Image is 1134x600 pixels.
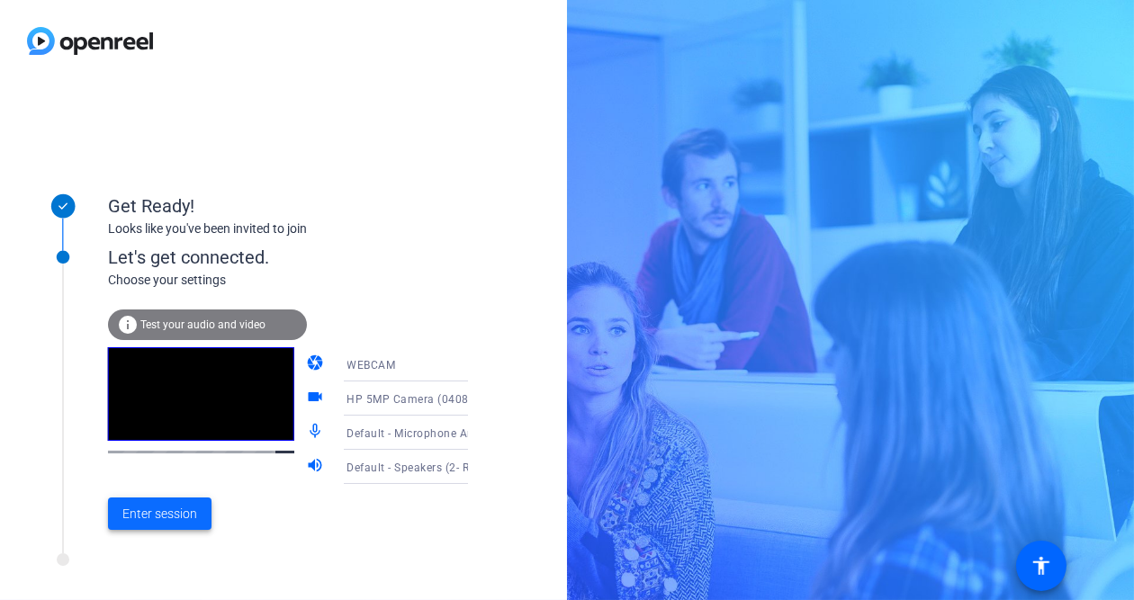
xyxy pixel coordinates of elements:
[347,359,396,372] span: WEBCAM
[307,456,328,478] mat-icon: volume_up
[347,391,501,406] span: HP 5MP Camera (0408:545f)
[108,244,505,271] div: Let's get connected.
[122,505,197,524] span: Enter session
[1030,555,1052,577] mat-icon: accessibility
[347,425,807,440] span: Default - Microphone Array (2- Intel® Smart Sound Technology for Digital Microphones)
[307,388,328,409] mat-icon: videocam
[307,422,328,443] mat-icon: mic_none
[108,219,468,238] div: Looks like you've been invited to join
[108,497,211,530] button: Enter session
[108,271,505,290] div: Choose your settings
[108,193,468,219] div: Get Ready!
[307,354,328,375] mat-icon: camera
[117,314,139,336] mat-icon: info
[140,318,265,331] span: Test your audio and video
[347,460,554,474] span: Default - Speakers (2- Realtek(R) Audio)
